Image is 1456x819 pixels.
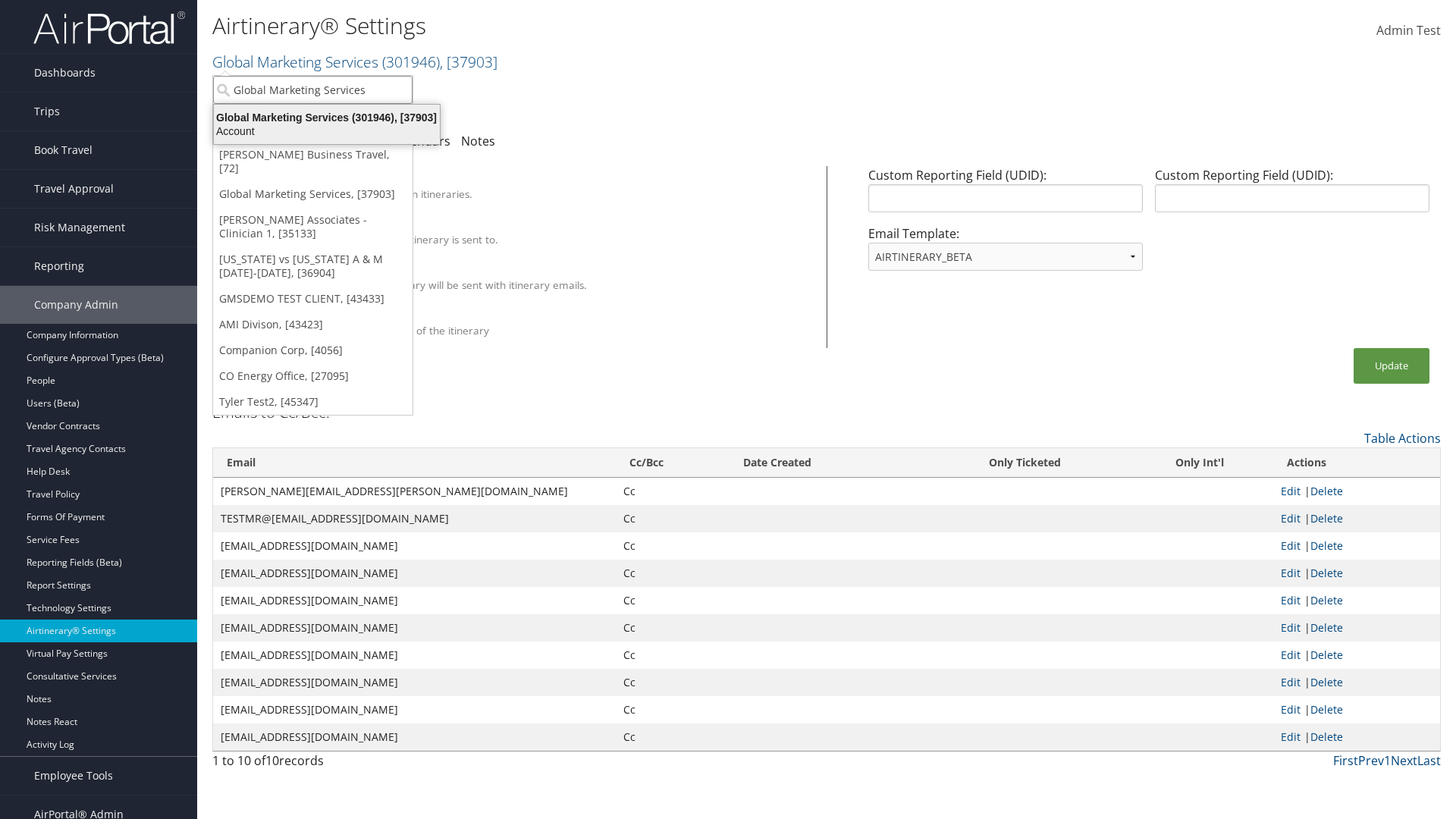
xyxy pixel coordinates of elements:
[213,363,413,389] a: CO Energy Office, [27095]
[1281,730,1301,744] a: Edit
[213,286,413,312] a: GMSDEMO TEST CLIENT, [43433]
[616,642,730,669] td: Cc
[1273,505,1440,532] td: |
[283,173,808,187] div: Client Name
[616,560,730,587] td: Cc
[730,448,924,478] th: Date Created: activate to sort column ascending
[1310,538,1343,553] a: Delete
[213,642,616,669] td: [EMAIL_ADDRESS][DOMAIN_NAME]
[212,10,1031,42] h1: Airtinerary® Settings
[1310,511,1343,526] a: Delete
[213,448,616,478] th: Email: activate to sort column ascending
[1384,752,1391,769] a: 1
[205,124,449,138] div: Account
[862,224,1149,283] div: Email Template:
[1273,560,1440,587] td: |
[283,218,808,232] div: Override Email
[616,723,730,751] td: Cc
[213,532,616,560] td: [EMAIL_ADDRESS][DOMAIN_NAME]
[382,52,440,72] span: ( 301946 )
[213,246,413,286] a: [US_STATE] vs [US_STATE] A & M [DATE]-[DATE], [36904]
[1281,538,1301,553] a: Edit
[1281,675,1301,689] a: Edit
[1273,587,1440,614] td: |
[1281,620,1301,635] a: Edit
[1376,22,1441,39] span: Admin Test
[34,286,118,324] span: Company Admin
[34,170,114,208] span: Travel Approval
[1281,702,1301,717] a: Edit
[862,166,1149,224] div: Custom Reporting Field (UDID):
[33,10,185,45] img: airportal-logo.png
[1273,448,1440,478] th: Actions
[34,54,96,92] span: Dashboards
[616,696,730,723] td: Cc
[213,696,616,723] td: [EMAIL_ADDRESS][DOMAIN_NAME]
[616,614,730,642] td: Cc
[1310,730,1343,744] a: Delete
[213,587,616,614] td: [EMAIL_ADDRESS][DOMAIN_NAME]
[1273,478,1440,505] td: |
[213,142,413,181] a: [PERSON_NAME] Business Travel, [72]
[205,111,449,124] div: Global Marketing Services (301946), [37903]
[1310,566,1343,580] a: Delete
[212,752,510,777] div: 1 to 10 of records
[1273,642,1440,669] td: |
[1376,8,1441,55] a: Admin Test
[1310,702,1343,717] a: Delete
[1310,648,1343,662] a: Delete
[283,278,587,293] label: A PDF version of the itinerary will be sent with itinerary emails.
[1273,532,1440,560] td: |
[213,312,413,337] a: AMI Divison, [43423]
[213,389,413,415] a: Tyler Test2, [45347]
[213,478,616,505] td: [PERSON_NAME][EMAIL_ADDRESS][PERSON_NAME][DOMAIN_NAME]
[1364,430,1441,447] a: Table Actions
[1273,723,1440,751] td: |
[1310,675,1343,689] a: Delete
[1281,593,1301,607] a: Edit
[1358,752,1384,769] a: Prev
[213,337,413,363] a: Companion Corp, [4056]
[440,52,497,72] span: , [ 37903 ]
[213,669,616,696] td: [EMAIL_ADDRESS][DOMAIN_NAME]
[1273,614,1440,642] td: |
[1310,620,1343,635] a: Delete
[213,560,616,587] td: [EMAIL_ADDRESS][DOMAIN_NAME]
[34,209,125,246] span: Risk Management
[1281,484,1301,498] a: Edit
[616,669,730,696] td: Cc
[213,723,616,751] td: [EMAIL_ADDRESS][DOMAIN_NAME]
[213,76,413,104] input: Search Accounts
[1149,166,1436,224] div: Custom Reporting Field (UDID):
[616,532,730,560] td: Cc
[461,133,495,149] a: Notes
[924,448,1126,478] th: Only Ticketed: activate to sort column ascending
[213,207,413,246] a: [PERSON_NAME] Associates - Clinician 1, [35133]
[616,478,730,505] td: Cc
[616,448,730,478] th: Cc/Bcc: activate to sort column ascending
[1310,593,1343,607] a: Delete
[34,247,84,285] span: Reporting
[34,131,93,169] span: Book Travel
[213,505,616,532] td: TESTMR@[EMAIL_ADDRESS][DOMAIN_NAME]
[1417,752,1441,769] a: Last
[265,752,279,769] span: 10
[34,93,60,130] span: Trips
[1273,669,1440,696] td: |
[1354,348,1429,384] button: Update
[34,757,113,795] span: Employee Tools
[213,614,616,642] td: [EMAIL_ADDRESS][DOMAIN_NAME]
[213,181,413,207] a: Global Marketing Services, [37903]
[393,133,450,149] a: Calendars
[616,505,730,532] td: Cc
[1281,566,1301,580] a: Edit
[1125,448,1272,478] th: Only Int'l: activate to sort column ascending
[1391,752,1417,769] a: Next
[283,264,808,278] div: Attach PDF
[1333,752,1358,769] a: First
[212,52,497,72] a: Global Marketing Services
[283,309,808,323] div: Show Survey
[1281,648,1301,662] a: Edit
[1273,696,1440,723] td: |
[616,587,730,614] td: Cc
